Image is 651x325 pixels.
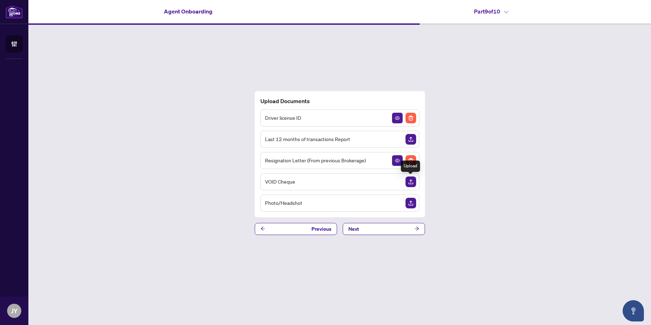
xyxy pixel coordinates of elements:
[414,226,419,231] span: arrow-right
[265,199,302,207] span: Photo/Headshot
[265,135,350,143] span: Last 12 months of transactions Report
[623,300,644,321] button: Open asap
[260,97,419,105] h4: Upload Documents
[401,161,420,172] div: Upload
[395,116,400,121] span: View Document
[265,114,301,122] span: Driver license ID
[265,156,366,164] span: Resignation Letter (From previous Brokerage)
[406,176,416,187] img: Upload Document
[164,7,213,16] h4: Agent Onboarding
[348,223,359,235] span: Next
[260,226,265,231] span: arrow-left
[406,155,416,166] img: Delete File
[255,223,337,235] button: Previous
[6,5,23,18] img: logo
[395,158,400,163] span: View Document
[474,7,508,16] h4: Part 9 of 10
[406,113,416,123] img: Delete File
[11,306,18,316] span: JY
[265,178,295,186] span: VOID Cheque
[406,198,416,208] img: Upload Document
[406,134,416,145] img: Upload Document
[311,223,331,235] span: Previous
[343,223,425,235] button: Next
